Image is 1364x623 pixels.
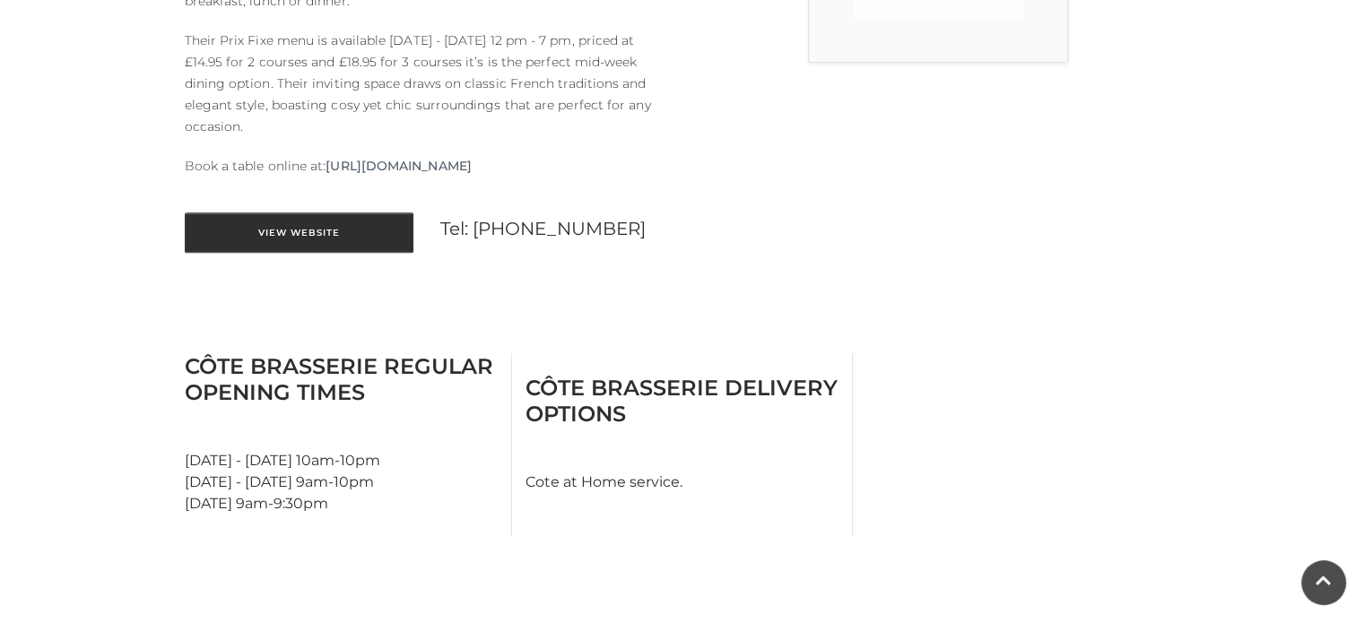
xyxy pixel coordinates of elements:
[526,375,838,427] h3: Côte Brasserie Delivery Options
[185,155,669,177] p: Book a table online at:
[185,212,413,253] a: View Website
[185,30,669,137] p: Their Prix Fixe menu is available [DATE] - [DATE] 12 pm - 7 pm, priced at £14.95 for 2 courses an...
[440,218,647,239] a: Tel: [PHONE_NUMBER]
[171,353,512,536] div: [DATE] - [DATE] 10am-10pm [DATE] - [DATE] 9am-10pm [DATE] 9am-9:30pm
[512,353,853,536] div: Cote at Home service.
[185,353,498,405] h3: Côte Brasserie Regular Opening Times
[326,155,471,177] a: [URL][DOMAIN_NAME]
